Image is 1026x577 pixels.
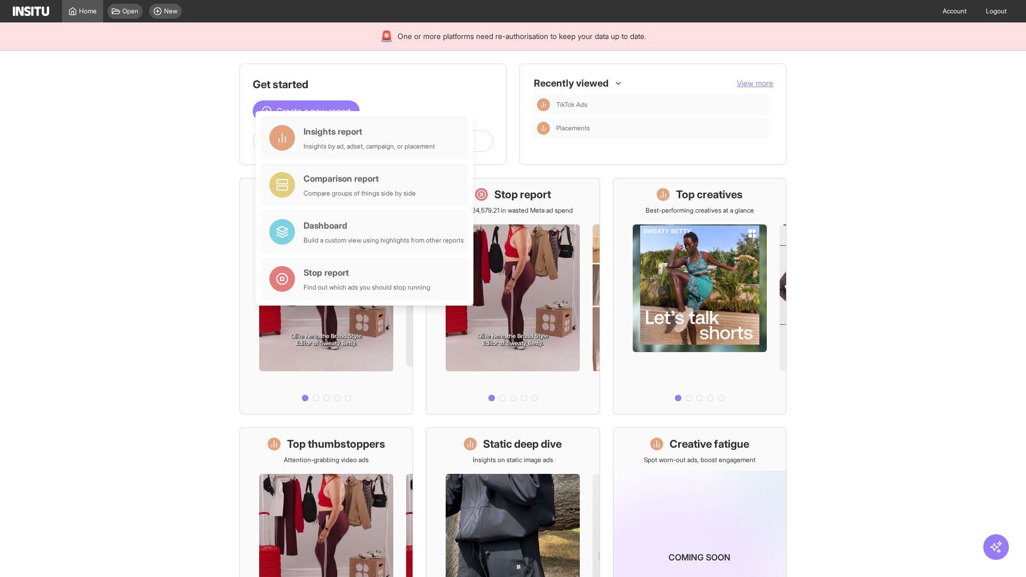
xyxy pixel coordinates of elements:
[380,29,393,44] div: 🚨
[613,178,787,415] a: Top creativesBest-performing creatives at a glance
[737,78,773,89] button: View more
[304,189,416,198] div: Compare groups of things side by side
[304,236,464,245] div: Build a custom view using highlights from other reports
[239,178,413,415] a: What's live nowSee all active ads instantly
[473,456,553,464] p: Insights on static image ads
[676,187,743,202] h1: Top creatives
[284,456,369,464] p: Attention-grabbing video ads
[398,31,646,42] span: One or more platforms need re-authorisation to keep your data up to date.
[122,7,138,15] span: Open
[556,100,587,109] span: TikTok Ads
[13,6,49,16] img: Logo
[556,124,765,132] span: Placements
[556,124,590,132] span: Placements
[304,172,416,185] div: Comparison report
[79,7,97,15] span: Home
[304,142,435,151] div: Insights by ad, adset, campaign, or placement
[253,100,360,122] button: Create a new report
[304,219,464,232] div: Dashboard
[537,98,550,111] div: Insights
[287,436,385,451] h1: Top thumbstoppers
[494,187,551,202] h1: Stop report
[426,178,600,415] a: Stop reportSave £24,579.21 in wasted Meta ad spend
[304,283,430,292] div: Find out which ads you should stop running
[453,206,573,215] p: Save £24,579.21 in wasted Meta ad spend
[253,77,493,92] h1: Get started
[304,266,430,279] div: Stop report
[537,122,550,135] div: Insights
[164,7,177,15] span: New
[304,125,435,138] div: Insights report
[483,436,562,451] h1: Static deep dive
[646,206,754,215] p: Best-performing creatives at a glance
[556,100,765,109] span: TikTok Ads
[276,105,351,118] span: Create a new report
[737,79,773,88] span: View more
